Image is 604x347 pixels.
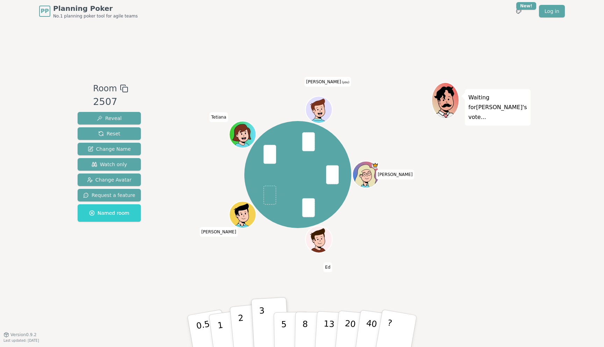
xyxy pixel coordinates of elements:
span: Change Avatar [87,176,132,183]
div: 2507 [93,95,128,109]
span: Click to change your name [376,170,415,179]
span: Click to change your name [323,262,332,272]
span: Room [93,82,117,95]
a: Log in [539,5,565,17]
a: PPPlanning PokerNo.1 planning poker tool for agile teams [39,3,138,19]
span: Last updated: [DATE] [3,339,39,342]
span: Named room [89,210,129,217]
button: Reset [78,127,141,140]
span: Request a feature [83,192,135,199]
button: Change Name [78,143,141,155]
span: Reset [98,130,120,137]
span: Change Name [88,146,131,153]
span: Click to change your name [200,227,238,237]
span: Version 0.9.2 [10,332,37,338]
span: No.1 planning poker tool for agile teams [53,13,138,19]
p: 3 [259,306,267,344]
span: Olga is the host [372,162,378,169]
button: Request a feature [78,189,141,201]
div: New! [516,2,536,10]
span: PP [41,7,49,15]
button: Reveal [78,112,141,125]
button: Watch only [78,158,141,171]
button: New! [512,5,525,17]
p: Waiting for [PERSON_NAME] 's vote... [468,93,527,122]
span: Click to change your name [209,112,228,122]
span: (you) [341,81,350,84]
span: Reveal [97,115,122,122]
button: Named room [78,204,141,222]
span: Click to change your name [304,77,351,87]
button: Click to change your avatar [306,97,331,122]
span: Watch only [92,161,127,168]
button: Version0.9.2 [3,332,37,338]
button: Change Avatar [78,173,141,186]
span: Planning Poker [53,3,138,13]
